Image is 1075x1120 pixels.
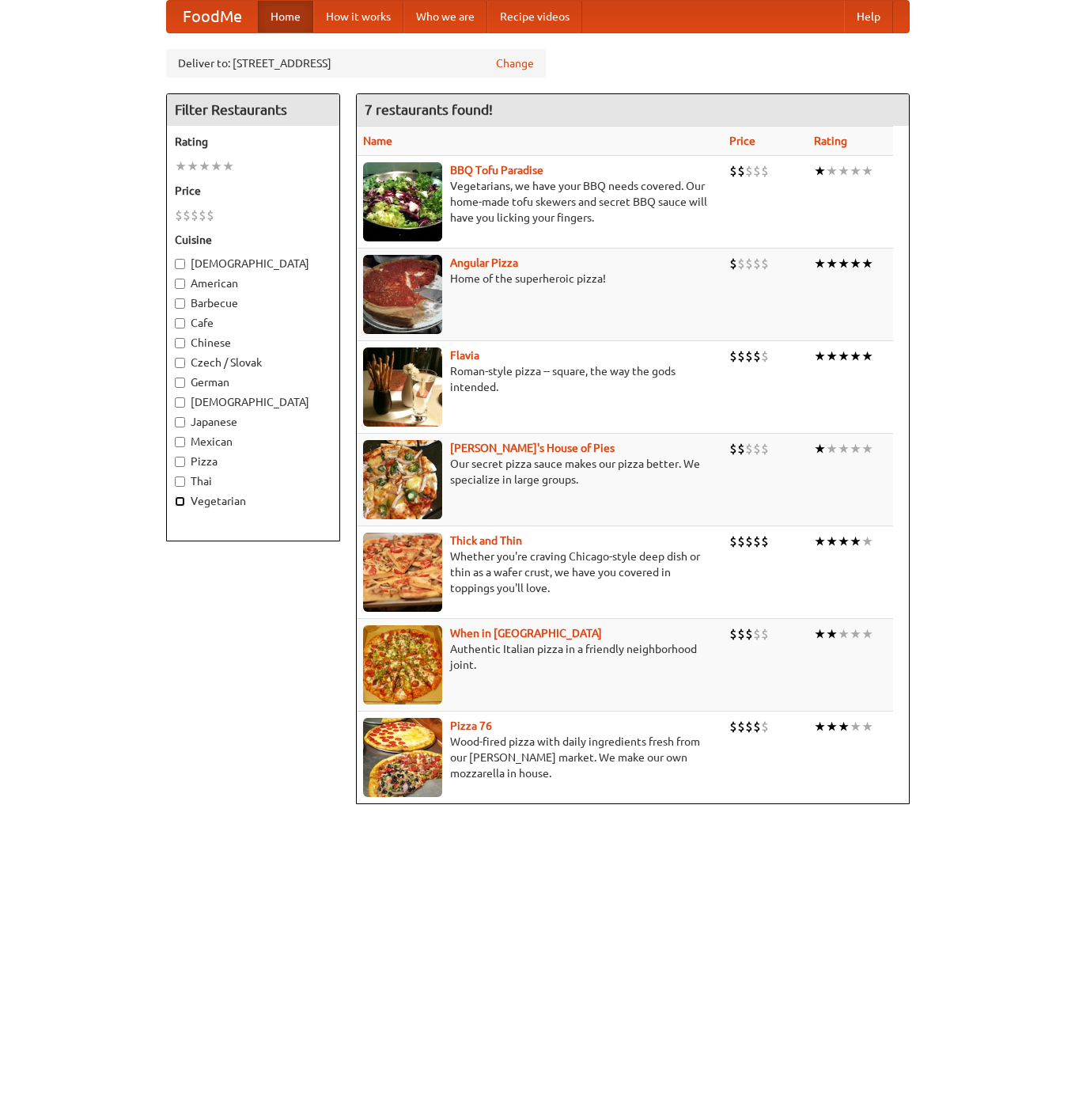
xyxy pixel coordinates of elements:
[175,318,185,328] input: Cafe
[175,434,331,450] label: Mexican
[753,718,761,735] li: $
[175,295,331,311] label: Barbecue
[175,374,331,390] label: German
[745,440,753,457] li: $
[496,55,534,71] a: Change
[450,534,522,547] a: Thick and Thin
[814,347,826,365] li: ★
[175,397,185,408] input: [DEMOGRAPHIC_DATA]
[363,135,392,147] a: Name
[753,625,761,643] li: $
[838,625,850,643] li: ★
[729,718,737,735] li: $
[175,473,331,489] label: Thai
[761,162,769,180] li: $
[175,279,185,289] input: American
[175,355,331,370] label: Czech / Slovak
[175,183,331,199] h5: Price
[729,440,737,457] li: $
[861,533,873,550] li: ★
[175,207,183,224] li: $
[761,625,769,643] li: $
[175,378,185,388] input: German
[814,255,826,272] li: ★
[826,347,838,365] li: ★
[814,135,847,147] a: Rating
[175,338,185,348] input: Chinese
[838,440,850,457] li: ★
[737,255,745,272] li: $
[737,718,745,735] li: $
[814,162,826,180] li: ★
[850,625,861,643] li: ★
[363,734,717,781] p: Wood-fired pizza with daily ingredients fresh from our [PERSON_NAME] market. We make our own mozz...
[363,271,717,287] p: Home of the superheroic pizza!
[199,207,206,224] li: $
[753,162,761,180] li: $
[166,49,546,78] div: Deliver to: [STREET_ADDRESS]
[850,347,861,365] li: ★
[450,442,615,454] a: [PERSON_NAME]'s House of Pies
[838,255,850,272] li: ★
[175,259,185,269] input: [DEMOGRAPHIC_DATA]
[745,533,753,550] li: $
[365,102,493,117] ng-pluralize: 7 restaurants found!
[450,349,479,362] a: Flavia
[850,718,861,735] li: ★
[838,533,850,550] li: ★
[363,549,717,596] p: Whether you're craving Chicago-style deep dish or thin as a wafer crust, we have you covered in t...
[761,347,769,365] li: $
[753,440,761,457] li: $
[187,158,199,175] li: ★
[850,162,861,180] li: ★
[191,207,199,224] li: $
[363,625,442,704] img: wheninrome.jpg
[745,255,753,272] li: $
[450,627,602,640] b: When in [GEOGRAPHIC_DATA]
[861,162,873,180] li: ★
[363,255,442,334] img: angular.jpg
[729,347,737,365] li: $
[814,440,826,457] li: ★
[814,718,826,735] li: ★
[753,533,761,550] li: $
[175,335,331,351] label: Chinese
[363,363,717,395] p: Roman-style pizza -- square, the way the gods intended.
[363,641,717,673] p: Authentic Italian pizza in a friendly neighborhood joint.
[826,533,838,550] li: ★
[167,94,339,126] h4: Filter Restaurants
[814,625,826,643] li: ★
[175,414,331,430] label: Japanese
[826,255,838,272] li: ★
[363,456,717,488] p: Our secret pizza sauce makes our pizza better. We specialize in large groups.
[826,162,838,180] li: ★
[753,255,761,272] li: $
[826,718,838,735] li: ★
[363,533,442,612] img: thick.jpg
[210,158,222,175] li: ★
[175,454,331,469] label: Pizza
[363,162,442,241] img: tofuparadise.jpg
[729,255,737,272] li: $
[850,533,861,550] li: ★
[175,134,331,150] h5: Rating
[838,162,850,180] li: ★
[175,298,185,309] input: Barbecue
[850,255,861,272] li: ★
[850,440,861,457] li: ★
[175,437,185,447] input: Mexican
[313,1,403,32] a: How it works
[175,493,331,509] label: Vegetarian
[363,347,442,427] img: flavia.jpg
[729,625,737,643] li: $
[363,718,442,797] img: pizza76.jpg
[175,256,331,271] label: [DEMOGRAPHIC_DATA]
[222,158,234,175] li: ★
[861,718,873,735] li: ★
[761,533,769,550] li: $
[737,162,745,180] li: $
[745,347,753,365] li: $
